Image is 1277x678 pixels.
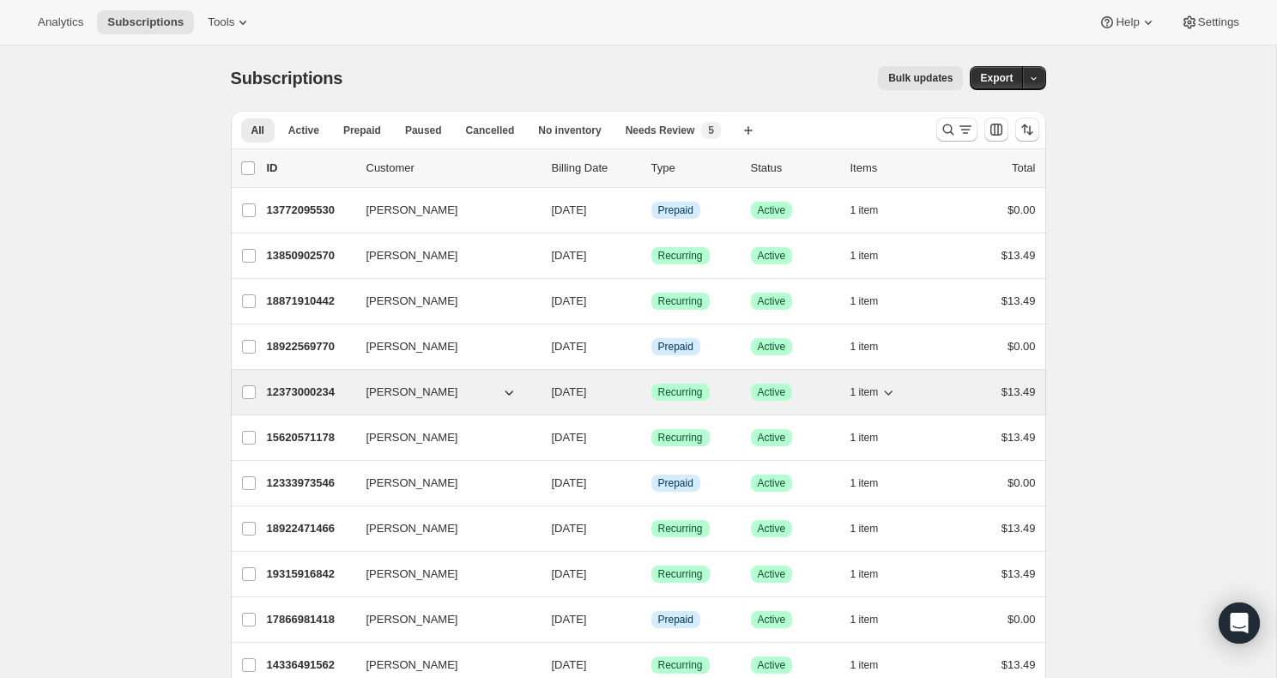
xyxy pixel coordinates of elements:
[1198,15,1239,29] span: Settings
[38,15,83,29] span: Analytics
[552,476,587,489] span: [DATE]
[267,244,1036,268] div: 13850902570[PERSON_NAME][DATE]SuccessRecurringSuccessActive1 item$13.49
[552,340,587,353] span: [DATE]
[267,338,353,355] p: 18922569770
[850,385,879,399] span: 1 item
[658,522,703,536] span: Recurring
[658,567,703,581] span: Recurring
[197,10,262,34] button: Tools
[267,160,353,177] p: ID
[267,520,353,537] p: 18922471466
[552,431,587,444] span: [DATE]
[758,249,786,263] span: Active
[267,380,1036,404] div: 12373000234[PERSON_NAME][DATE]SuccessRecurringSuccessActive1 item$13.49
[552,203,587,216] span: [DATE]
[356,288,528,315] button: [PERSON_NAME]
[267,426,1036,450] div: 15620571178[PERSON_NAME][DATE]SuccessRecurringSuccessActive1 item$13.49
[850,613,879,627] span: 1 item
[208,15,234,29] span: Tools
[267,247,353,264] p: 13850902570
[1008,476,1036,489] span: $0.00
[658,340,693,354] span: Prepaid
[850,203,879,217] span: 1 item
[552,160,638,177] p: Billing Date
[888,71,953,85] span: Bulk updates
[1219,602,1260,644] div: Open Intercom Messenger
[366,566,458,583] span: [PERSON_NAME]
[366,611,458,628] span: [PERSON_NAME]
[366,338,458,355] span: [PERSON_NAME]
[758,340,786,354] span: Active
[1002,431,1036,444] span: $13.49
[267,293,353,310] p: 18871910442
[356,515,528,542] button: [PERSON_NAME]
[708,124,714,137] span: 5
[758,385,786,399] span: Active
[356,606,528,633] button: [PERSON_NAME]
[466,124,515,137] span: Cancelled
[231,69,343,88] span: Subscriptions
[758,567,786,581] span: Active
[552,567,587,580] span: [DATE]
[366,384,458,401] span: [PERSON_NAME]
[1002,294,1036,307] span: $13.49
[758,522,786,536] span: Active
[970,66,1023,90] button: Export
[267,475,353,492] p: 12333973546
[552,522,587,535] span: [DATE]
[356,378,528,406] button: [PERSON_NAME]
[658,385,703,399] span: Recurring
[936,118,977,142] button: Search and filter results
[343,124,381,137] span: Prepaid
[1008,340,1036,353] span: $0.00
[552,249,587,262] span: [DATE]
[850,522,879,536] span: 1 item
[366,247,458,264] span: [PERSON_NAME]
[850,249,879,263] span: 1 item
[405,124,442,137] span: Paused
[850,658,879,672] span: 1 item
[552,385,587,398] span: [DATE]
[850,471,898,495] button: 1 item
[850,244,898,268] button: 1 item
[267,202,353,219] p: 13772095530
[267,562,1036,586] div: 19315916842[PERSON_NAME][DATE]SuccessRecurringSuccessActive1 item$13.49
[850,294,879,308] span: 1 item
[651,160,737,177] div: Type
[27,10,94,34] button: Analytics
[1002,249,1036,262] span: $13.49
[366,520,458,537] span: [PERSON_NAME]
[552,658,587,671] span: [DATE]
[97,10,194,34] button: Subscriptions
[658,203,693,217] span: Prepaid
[1008,613,1036,626] span: $0.00
[850,567,879,581] span: 1 item
[356,242,528,269] button: [PERSON_NAME]
[850,160,936,177] div: Items
[366,160,538,177] p: Customer
[251,124,264,137] span: All
[267,289,1036,313] div: 18871910442[PERSON_NAME][DATE]SuccessRecurringSuccessActive1 item$13.49
[288,124,319,137] span: Active
[980,71,1013,85] span: Export
[850,426,898,450] button: 1 item
[1002,385,1036,398] span: $13.49
[267,566,353,583] p: 19315916842
[1008,203,1036,216] span: $0.00
[658,476,693,490] span: Prepaid
[850,289,898,313] button: 1 item
[538,124,601,137] span: No inventory
[758,476,786,490] span: Active
[1012,160,1035,177] p: Total
[107,15,184,29] span: Subscriptions
[366,475,458,492] span: [PERSON_NAME]
[751,160,837,177] p: Status
[658,431,703,445] span: Recurring
[356,469,528,497] button: [PERSON_NAME]
[552,294,587,307] span: [DATE]
[366,657,458,674] span: [PERSON_NAME]
[356,560,528,588] button: [PERSON_NAME]
[356,424,528,451] button: [PERSON_NAME]
[850,608,898,632] button: 1 item
[878,66,963,90] button: Bulk updates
